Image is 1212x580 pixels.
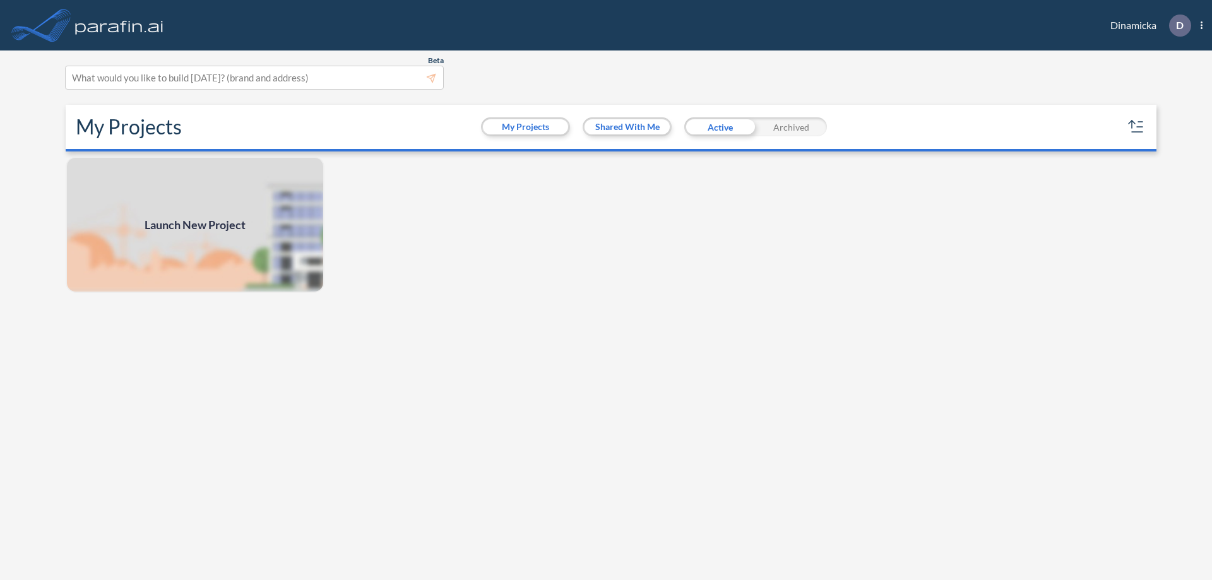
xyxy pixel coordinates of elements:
[483,119,568,134] button: My Projects
[66,157,324,293] img: add
[684,117,756,136] div: Active
[428,56,444,66] span: Beta
[73,13,166,38] img: logo
[76,115,182,139] h2: My Projects
[585,119,670,134] button: Shared With Me
[1176,20,1184,31] p: D
[1091,15,1203,37] div: Dinamicka
[145,216,246,234] span: Launch New Project
[66,157,324,293] a: Launch New Project
[756,117,827,136] div: Archived
[1126,117,1146,137] button: sort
